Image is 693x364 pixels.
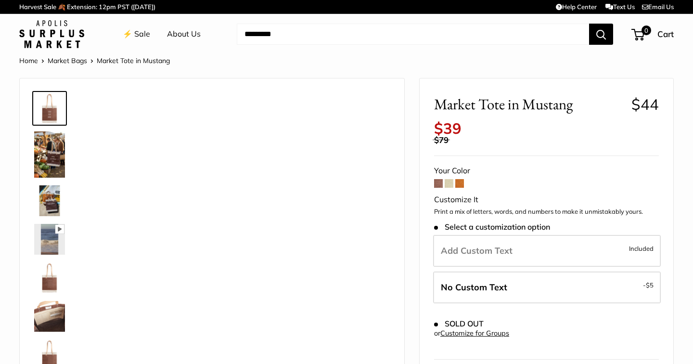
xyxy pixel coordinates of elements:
[632,26,674,42] a: 0 Cart
[34,131,65,178] img: Market Tote in Mustang
[32,91,67,126] a: Market Tote in Mustang
[434,327,509,340] div: or
[434,319,484,328] span: SOLD OUT
[237,24,589,45] input: Search...
[167,27,201,41] a: About Us
[32,130,67,180] a: Market Tote in Mustang
[642,3,674,11] a: Email Us
[434,135,449,145] span: $79
[19,56,38,65] a: Home
[433,272,661,303] label: Leave Blank
[556,3,597,11] a: Help Center
[434,222,550,232] span: Select a customization option
[19,20,84,48] img: Apolis: Surplus Market
[434,164,659,178] div: Your Color
[434,95,624,113] span: Market Tote in Mustang
[34,262,65,293] img: Market Tote in Mustang
[642,26,651,35] span: 0
[657,29,674,39] span: Cart
[643,279,654,291] span: -
[19,54,170,67] nav: Breadcrumb
[440,329,509,338] a: Customize for Groups
[434,207,659,217] p: Print a mix of letters, words, and numbers to make it unmistakably yours.
[34,224,65,255] img: Market Tote in Mustang
[123,27,150,41] a: ⚡️ Sale
[434,193,659,207] div: Customize It
[441,245,513,256] span: Add Custom Text
[441,282,507,293] span: No Custom Text
[32,299,67,334] a: Market Tote in Mustang
[646,281,654,289] span: $5
[629,243,654,254] span: Included
[34,301,65,332] img: Market Tote in Mustang
[434,119,462,138] span: $39
[32,222,67,257] a: Market Tote in Mustang
[605,3,635,11] a: Text Us
[48,56,87,65] a: Market Bags
[32,183,67,218] a: Market Tote in Mustang
[34,93,65,124] img: Market Tote in Mustang
[32,260,67,295] a: Market Tote in Mustang
[631,95,659,114] span: $44
[589,24,613,45] button: Search
[34,185,65,216] img: Market Tote in Mustang
[433,235,661,267] label: Add Custom Text
[97,56,170,65] span: Market Tote in Mustang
